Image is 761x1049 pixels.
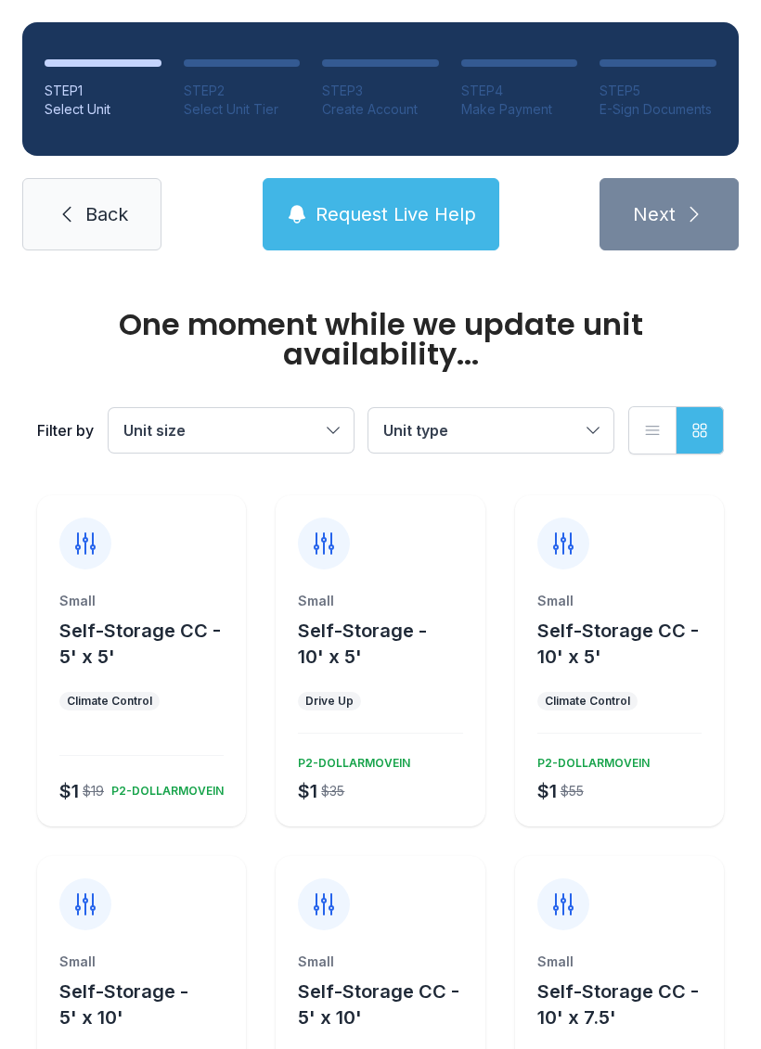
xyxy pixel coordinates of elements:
div: STEP 1 [45,82,161,100]
div: STEP 2 [184,82,301,100]
div: $55 [561,782,584,800]
button: Self-Storage CC - 5' x 5' [59,618,239,670]
div: Small [298,953,462,971]
button: Self-Storage CC - 5' x 10' [298,979,477,1030]
div: STEP 4 [461,82,578,100]
span: Request Live Help [316,201,476,227]
div: $35 [321,782,344,800]
button: Self-Storage CC - 10' x 5' [537,618,716,670]
div: $19 [83,782,104,800]
div: Small [59,953,224,971]
span: Self-Storage - 5' x 10' [59,980,188,1029]
span: Self-Storage CC - 10' x 7.5' [537,980,699,1029]
div: Small [59,592,224,610]
button: Unit type [368,408,613,453]
div: Small [298,592,462,610]
div: Select Unit Tier [184,100,301,119]
div: Small [537,592,702,610]
div: E-Sign Documents [600,100,716,119]
button: Unit size [109,408,354,453]
div: P2-DOLLARMOVEIN [104,776,224,799]
span: Self-Storage CC - 5' x 5' [59,620,221,668]
button: Self-Storage CC - 10' x 7.5' [537,979,716,1030]
span: Back [85,201,128,227]
div: Climate Control [545,694,630,709]
div: $1 [298,778,317,804]
div: STEP 5 [600,82,716,100]
span: Unit type [383,421,448,440]
span: Unit size [123,421,186,440]
div: P2-DOLLARMOVEIN [290,748,410,771]
button: Self-Storage - 10' x 5' [298,618,477,670]
button: Self-Storage - 5' x 10' [59,979,239,1030]
div: One moment while we update unit availability... [37,310,724,369]
span: Self-Storage - 10' x 5' [298,620,427,668]
div: Filter by [37,419,94,441]
div: STEP 3 [322,82,439,100]
span: Next [633,201,676,227]
div: Climate Control [67,694,152,709]
div: Create Account [322,100,439,119]
div: Drive Up [305,694,354,709]
span: Self-Storage CC - 10' x 5' [537,620,699,668]
div: Small [537,953,702,971]
div: P2-DOLLARMOVEIN [530,748,650,771]
span: Self-Storage CC - 5' x 10' [298,980,459,1029]
div: Select Unit [45,100,161,119]
div: $1 [59,778,79,804]
div: Make Payment [461,100,578,119]
div: $1 [537,778,557,804]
